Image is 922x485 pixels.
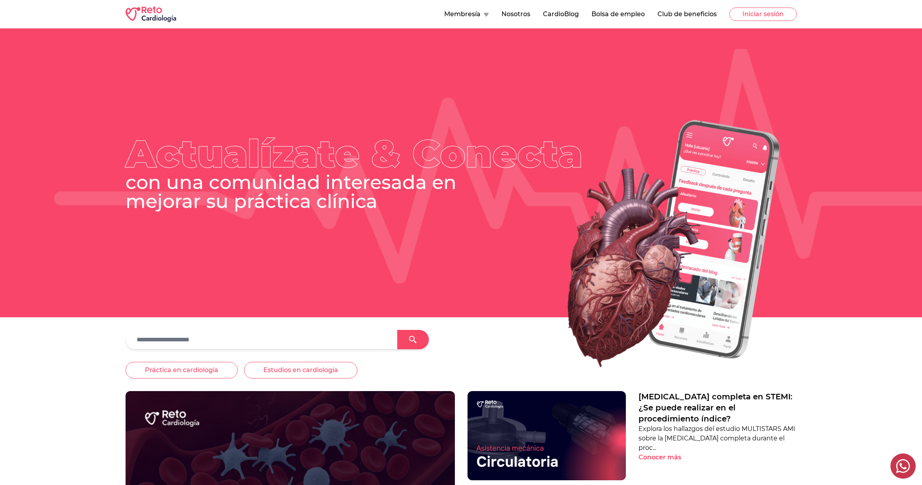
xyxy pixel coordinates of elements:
[638,391,797,424] a: [MEDICAL_DATA] completa en STEMI: ¿Se puede realizar en el procedimiento índice?
[592,9,645,19] button: Bolsa de empleo
[126,362,238,378] button: Práctica en cardiología
[638,453,681,462] p: Conocer más
[638,453,695,462] button: Conocer más
[244,362,357,378] button: Estudios en cardiología
[508,106,796,382] img: Heart
[444,9,489,19] button: Membresía
[543,9,579,19] button: CardioBlog
[657,9,717,19] button: Club de beneficios
[638,424,797,453] p: Explora los hallazgos del estudio MULTISTARS AMI sobre la [MEDICAL_DATA] completa durante el proc...
[638,453,797,462] a: Conocer más
[126,6,176,22] img: RETO Cardio Logo
[729,7,797,21] button: Iniciar sesión
[501,9,530,19] button: Nosotros
[468,391,626,480] img: Revascularización completa en STEMI: ¿Se puede realizar en el procedimiento índice?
